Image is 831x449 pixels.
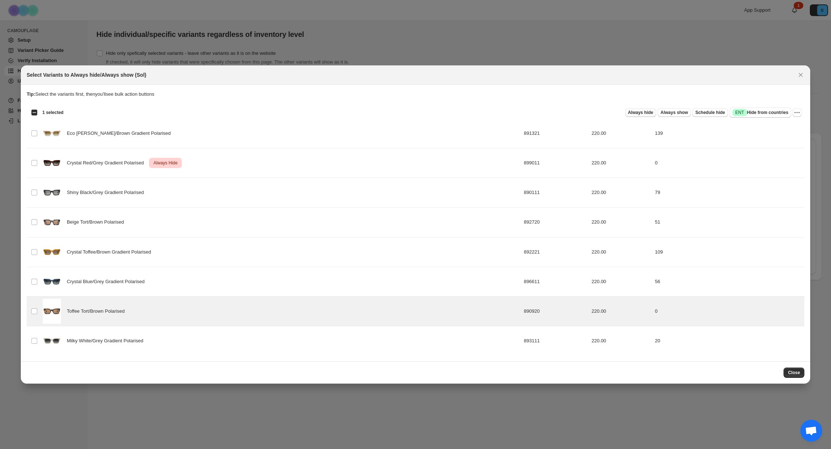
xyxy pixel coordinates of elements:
button: Close [796,70,806,80]
span: Hide from countries [732,109,788,116]
td: 220.00 [589,208,652,237]
img: Sol-CrystalBlueFront.jpg [43,269,61,294]
span: Milky White/Grey Gradient Polarised [67,337,147,345]
img: Sol-Crystal-Toffee-Front.jpg [43,240,61,265]
span: Crystal Toffee/Brown Gradient Polarised [67,248,155,256]
img: Sol-ToffeeTort.jpg [43,299,61,324]
span: ENT [735,110,744,115]
button: SuccessENTHide from countries [729,107,791,118]
span: Always hide [628,110,653,115]
td: 890920 [522,296,590,326]
td: 891321 [522,118,590,148]
button: Always hide [625,108,656,117]
span: Toffee Tort/Brown Polarised [67,308,129,315]
td: 892720 [522,208,590,237]
td: 220.00 [589,326,652,356]
span: Always show [660,110,688,115]
button: Schedule hide [692,108,728,117]
td: 20 [653,326,804,356]
td: 139 [653,118,804,148]
td: 220.00 [589,148,652,178]
img: Sol-MilkyWhiteFront.jpg [43,328,61,353]
img: Sol-BeigeTort.jpg [43,210,61,235]
td: 220.00 [589,178,652,208]
td: 51 [653,208,804,237]
td: 220.00 [589,296,652,326]
td: 220.00 [589,118,652,148]
span: Shiny Black/Grey Gradient Polarised [67,189,148,196]
td: 109 [653,237,804,267]
td: 0 [653,296,804,326]
td: 79 [653,178,804,208]
strong: Tip: [27,91,35,97]
td: 220.00 [589,237,652,267]
td: 893111 [522,326,590,356]
span: Close [788,370,800,376]
span: Crystal Blue/Grey Gradient Polarised [67,278,149,285]
td: 56 [653,267,804,296]
span: Schedule hide [695,110,725,115]
img: IMG_4921.jpg [43,151,61,175]
span: Beige Tort/Brown Polarised [67,218,128,226]
h2: Select Variants to Always hide/Always show (Sol) [27,71,146,79]
td: 0 [653,148,804,178]
button: More actions [793,108,801,117]
span: 1 selected [42,110,64,115]
button: Always show [658,108,691,117]
div: Open chat [800,420,822,442]
button: Close [784,368,804,378]
td: 892221 [522,237,590,267]
td: 890111 [522,178,590,208]
img: IMG_4934.jpg [43,121,61,146]
td: 899011 [522,148,590,178]
span: Always Hide [152,159,179,167]
img: SOL-ShinyBlack.jpg [43,180,61,205]
td: 896611 [522,267,590,296]
p: Select the variants first, then you'll see bulk action buttons [27,91,804,98]
span: Crystal Red/Grey Gradient Polarised [67,159,148,167]
td: 220.00 [589,267,652,296]
span: Eco [PERSON_NAME]/Brown Gradient Polarised [67,130,175,137]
